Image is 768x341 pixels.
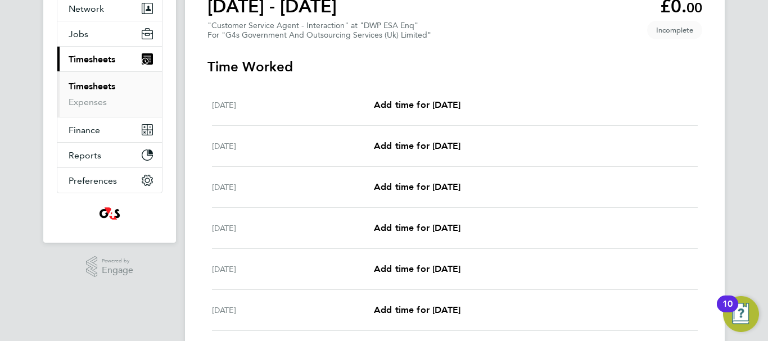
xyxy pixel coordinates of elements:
a: Add time for [DATE] [374,262,460,276]
div: 10 [722,304,733,319]
span: Timesheets [69,54,115,65]
div: [DATE] [212,139,374,153]
a: Expenses [69,97,107,107]
div: "Customer Service Agent - Interaction" at "DWP ESA Enq" [207,21,431,40]
span: Add time for [DATE] [374,263,460,274]
span: Finance [69,125,100,135]
span: Powered by [102,256,133,266]
button: Preferences [57,168,162,193]
span: Preferences [69,175,117,186]
button: Jobs [57,21,162,46]
span: Network [69,3,104,14]
a: Add time for [DATE] [374,139,460,153]
span: Jobs [69,29,88,39]
a: Add time for [DATE] [374,98,460,112]
span: Add time for [DATE] [374,140,460,151]
button: Finance [57,117,162,142]
div: Timesheets [57,71,162,117]
button: Reports [57,143,162,167]
div: [DATE] [212,180,374,194]
span: Add time for [DATE] [374,222,460,233]
a: Go to home page [57,204,162,222]
h3: Time Worked [207,58,702,76]
div: [DATE] [212,221,374,235]
span: Add time for [DATE] [374,304,460,315]
div: [DATE] [212,262,374,276]
a: Add time for [DATE] [374,180,460,194]
img: g4s4-logo-retina.png [96,204,123,222]
div: [DATE] [212,303,374,317]
button: Open Resource Center, 10 new notifications [723,296,759,332]
span: Reports [69,150,101,161]
a: Add time for [DATE] [374,303,460,317]
a: Powered byEngage [86,256,134,278]
button: Timesheets [57,47,162,71]
span: This timesheet is Incomplete. [647,21,702,39]
div: For "G4s Government And Outsourcing Services (Uk) Limited" [207,30,431,40]
a: Timesheets [69,81,115,92]
span: Engage [102,266,133,275]
span: Add time for [DATE] [374,181,460,192]
span: Add time for [DATE] [374,99,460,110]
div: [DATE] [212,98,374,112]
a: Add time for [DATE] [374,221,460,235]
